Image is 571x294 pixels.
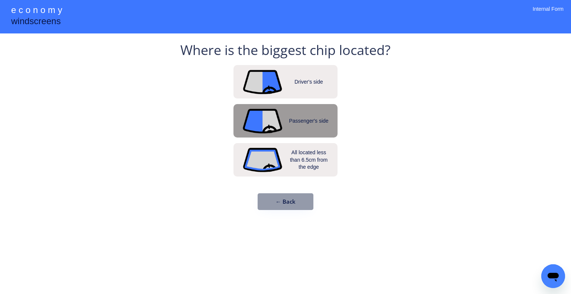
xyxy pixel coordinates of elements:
[258,193,313,210] button: ← Back
[242,69,283,96] img: driver_side_2.png
[541,264,565,288] iframe: Button to launch messaging window
[11,4,62,18] div: e c o n o m y
[287,78,331,86] div: Driver's side
[287,117,331,125] div: Passenger's side
[242,147,283,173] img: outline_2.png
[242,108,283,134] img: passenger_side_2.png
[11,15,61,29] div: windscreens
[533,6,564,22] div: Internal Form
[180,41,391,59] div: Where is the biggest chip located?
[287,149,331,171] div: All located less than 6.5cm from the edge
